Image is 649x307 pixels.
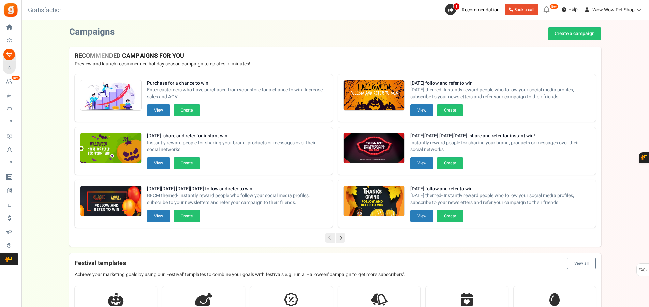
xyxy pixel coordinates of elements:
button: Create [437,104,463,116]
img: Recommended Campaigns [80,133,141,164]
strong: [DATE]: share and refer for instant win! [147,133,327,140]
h3: Gratisfaction [20,3,70,17]
em: New [549,4,558,9]
span: [DATE] themed- Instantly reward people who follow your social media profiles, subscribe to your n... [410,192,590,206]
span: Instantly reward people for sharing your brand, products or messages over their social networks [147,140,327,153]
a: Book a call [505,4,538,15]
button: View [410,157,433,169]
a: Create a campaign [548,27,601,40]
span: Wow Wow Pet Shop [592,6,635,13]
em: New [11,75,20,80]
p: Achieve your marketing goals by using our 'Festival' templates to combine your goals with festiva... [75,271,596,278]
img: Gratisfaction [3,2,18,18]
button: Create [437,157,463,169]
button: View [147,157,170,169]
img: Recommended Campaigns [344,186,404,217]
button: View [410,210,433,222]
strong: [DATE] follow and refer to win [410,186,590,192]
span: Recommendation [462,6,500,13]
strong: [DATE] follow and refer to win [410,80,590,87]
img: Recommended Campaigns [80,80,141,111]
button: Create [174,210,200,222]
span: Instantly reward people for sharing your brand, products or messages over their social networks [410,140,590,153]
img: Recommended Campaigns [80,186,141,217]
img: Recommended Campaigns [344,133,404,164]
strong: Purchase for a chance to win [147,80,327,87]
span: BFCM themed- Instantly reward people who follow your social media profiles, subscribe to your new... [147,192,327,206]
button: View [147,104,170,116]
strong: [DATE][DATE] [DATE][DATE]: share and refer for instant win! [410,133,590,140]
strong: [DATE][DATE] [DATE][DATE] follow and refer to win [147,186,327,192]
button: View [410,104,433,116]
p: Preview and launch recommended holiday season campaign templates in minutes! [75,61,596,68]
a: 1 Recommendation [445,4,502,15]
span: [DATE] themed- Instantly reward people who follow your social media profiles, subscribe to your n... [410,87,590,100]
span: FAQs [638,264,648,277]
a: New [3,76,18,88]
h4: RECOMMENDED CAMPAIGNS FOR YOU [75,53,596,59]
button: View [147,210,170,222]
span: Help [566,6,578,13]
button: View all [567,258,596,269]
button: Create [437,210,463,222]
span: 1 [453,3,460,10]
button: Create [174,157,200,169]
button: Create [174,104,200,116]
a: Help [559,4,580,15]
h4: Festival templates [75,258,596,269]
h2: Campaigns [69,27,115,37]
img: Recommended Campaigns [344,80,404,111]
span: Enter customers who have purchased from your store for a chance to win. Increase sales and AOV. [147,87,327,100]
